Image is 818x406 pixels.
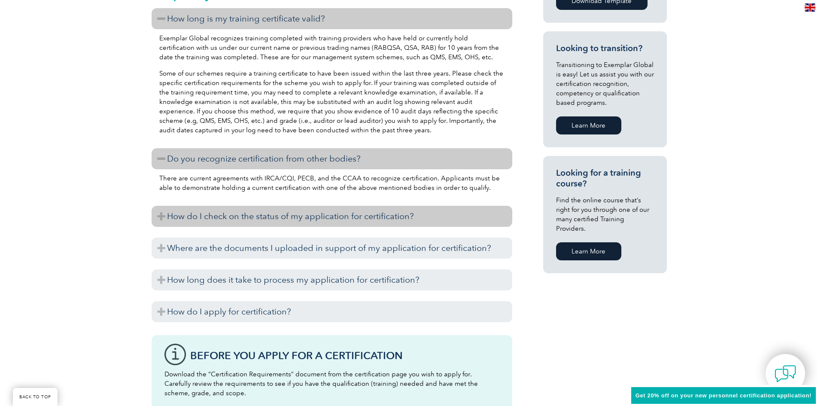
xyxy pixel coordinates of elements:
img: en [805,3,815,12]
p: Find the online course that’s right for you through one of our many certified Training Providers. [556,195,654,233]
a: Learn More [556,242,621,260]
span: Get 20% off on your new personnel certification application! [636,392,812,399]
h3: Do you recognize certification from other bodies? [152,148,512,169]
p: There are current agreements with IRCA/CQI, PECB, and the CCAA to recognize certification. Applic... [159,174,505,192]
h3: Where are the documents I uploaded in support of my application for certification? [152,238,512,259]
img: contact-chat.png [775,363,796,385]
h3: How do I apply for certification? [152,301,512,322]
h3: How do I check on the status of my application for certification? [152,206,512,227]
h3: How long is my training certificate valid? [152,8,512,29]
h3: How long does it take to process my application for certification? [152,269,512,290]
p: Transitioning to Exemplar Global is easy! Let us assist you with our certification recognition, c... [556,60,654,107]
a: BACK TO TOP [13,388,58,406]
p: Some of our schemes require a training certificate to have been issued within the last three year... [159,69,505,135]
h3: Looking to transition? [556,43,654,54]
h3: Before You Apply For a Certification [190,350,499,361]
p: Download the “Certification Requirements” document from the certification page you wish to apply ... [164,369,499,398]
h3: Looking for a training course? [556,168,654,189]
p: Exemplar Global recognizes training completed with training providers who have held or currently ... [159,34,505,62]
a: Learn More [556,116,621,134]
